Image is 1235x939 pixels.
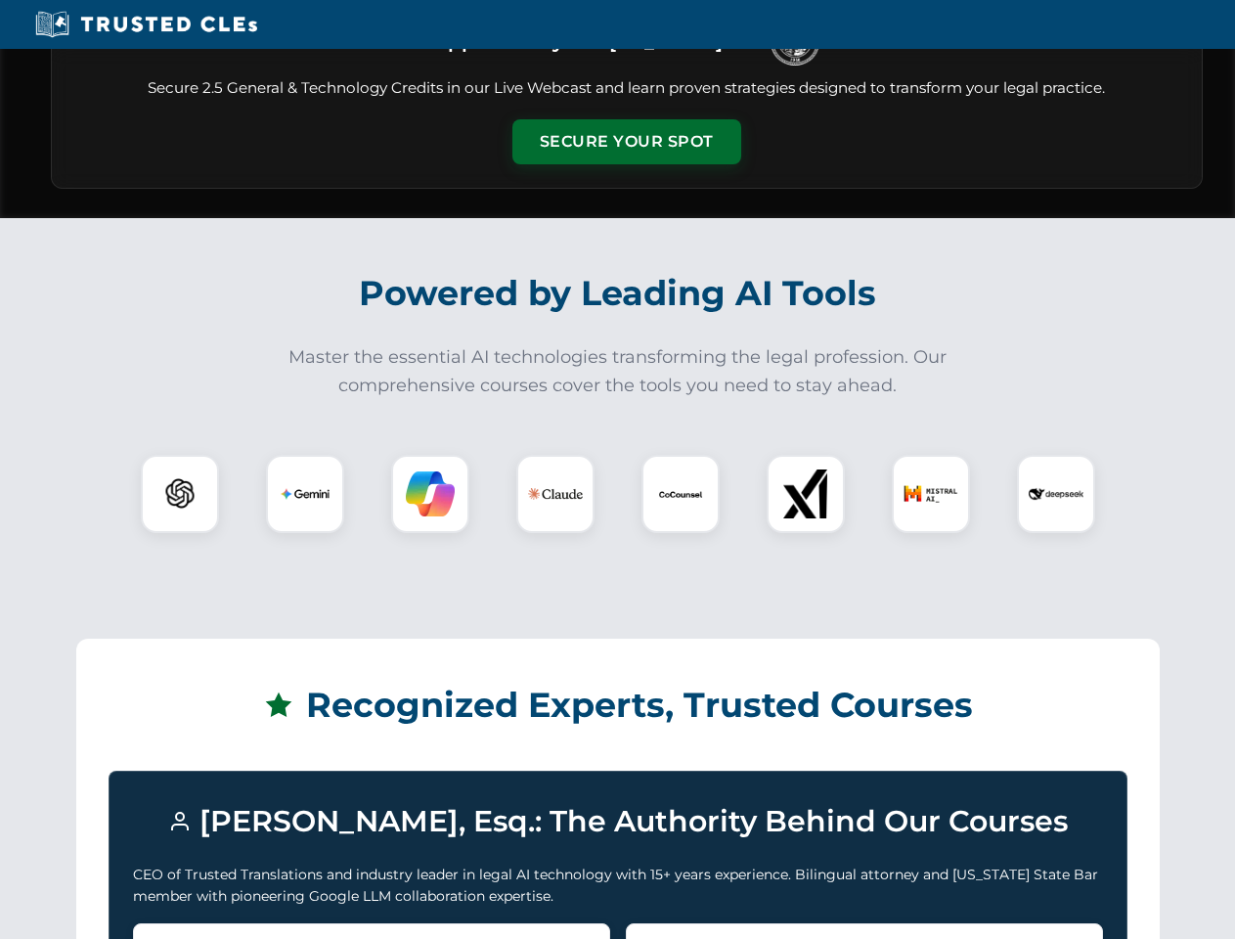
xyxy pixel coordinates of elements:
[781,469,830,518] img: xAI Logo
[141,455,219,533] div: ChatGPT
[516,455,595,533] div: Claude
[767,455,845,533] div: xAI
[133,864,1103,908] p: CEO of Trusted Translations and industry leader in legal AI technology with 15+ years experience....
[152,466,208,522] img: ChatGPT Logo
[133,795,1103,848] h3: [PERSON_NAME], Esq.: The Authority Behind Our Courses
[75,77,1178,100] p: Secure 2.5 General & Technology Credits in our Live Webcast and learn proven strategies designed ...
[656,469,705,518] img: CoCounsel Logo
[1017,455,1095,533] div: DeepSeek
[406,469,455,518] img: Copilot Logo
[281,469,330,518] img: Gemini Logo
[641,455,720,533] div: CoCounsel
[904,467,958,521] img: Mistral AI Logo
[528,467,583,521] img: Claude Logo
[1029,467,1083,521] img: DeepSeek Logo
[29,10,263,39] img: Trusted CLEs
[109,671,1127,739] h2: Recognized Experts, Trusted Courses
[266,455,344,533] div: Gemini
[276,343,960,400] p: Master the essential AI technologies transforming the legal profession. Our comprehensive courses...
[892,455,970,533] div: Mistral AI
[391,455,469,533] div: Copilot
[512,119,741,164] button: Secure Your Spot
[76,259,1160,328] h2: Powered by Leading AI Tools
